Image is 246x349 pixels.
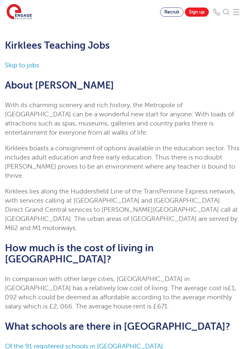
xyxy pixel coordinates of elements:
a: Sign up [185,8,209,17]
span: Kirklees lies along the Huddersfield Line of the TransPennine Express network, with services call... [5,188,238,232]
span: £1, 092 which could be deemed as affordable according to the average monthly salary which is £2, ... [5,284,236,310]
span: About [PERSON_NAME] [5,80,114,91]
img: Phone [213,9,220,15]
img: Engage Education [7,4,32,20]
a: Skip to jobs [5,61,39,69]
span: How much is the cost of living in [GEOGRAPHIC_DATA]? [5,242,154,265]
img: Search [223,9,230,15]
span: Recruit [164,9,179,14]
h1: Kirklees Teaching Jobs [5,40,241,51]
span: With its charming scenery and rich history, the Metropole of [GEOGRAPHIC_DATA] can be a wonderful... [5,101,234,136]
img: Mobile Menu [233,9,239,15]
span: In comparison with other large cities, [GEOGRAPHIC_DATA] in [GEOGRAPHIC_DATA] has a relatively lo... [5,275,228,292]
span: What schools are there in [GEOGRAPHIC_DATA]? [5,321,230,332]
span: Kirklees boasts a consignment of options available in the education sector. This includes adult e... [5,144,239,179]
a: Recruit [160,8,184,17]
